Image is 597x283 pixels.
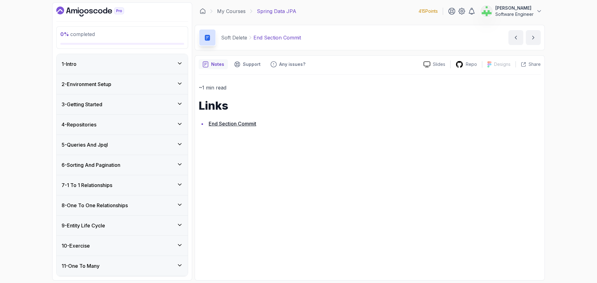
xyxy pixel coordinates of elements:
a: Slides [419,61,450,68]
h3: 8 - One To One Relationships [62,202,128,209]
p: Share [529,61,541,67]
h3: 1 - Intro [62,60,76,68]
h3: 9 - Entity Life Cycle [62,222,105,229]
p: Spring Data JPA [257,7,296,15]
button: 10-Exercise [57,236,188,256]
p: [PERSON_NAME] [495,5,534,11]
button: 3-Getting Started [57,94,188,114]
button: 11-One To Many [57,256,188,276]
button: 8-One To One Relationships [57,195,188,215]
p: Any issues? [279,61,305,67]
button: user profile image[PERSON_NAME]Software Engineer [480,5,542,17]
span: 0 % [60,31,69,37]
a: End Section Commit [209,121,256,127]
p: ~1 min read [199,83,541,92]
a: Dashboard [56,7,138,16]
h3: 5 - Queries And Jpql [62,141,108,148]
button: 6-Sorting And Pagination [57,155,188,175]
h3: 11 - One To Many [62,262,99,270]
button: next content [526,30,541,45]
h3: 7 - 1 To 1 Relationships [62,181,112,189]
button: notes button [199,59,228,69]
button: 4-Repositories [57,115,188,135]
h1: Links [199,99,541,112]
a: Repo [451,61,482,68]
img: user profile image [481,5,493,17]
p: End Section Commit [253,34,301,41]
button: 2-Environment Setup [57,74,188,94]
button: Feedback button [267,59,309,69]
button: Share [516,61,541,67]
button: 1-Intro [57,54,188,74]
iframe: chat widget [571,258,591,277]
button: 5-Queries And Jpql [57,135,188,155]
h3: 10 - Exercise [62,242,90,249]
p: Notes [211,61,224,67]
button: 7-1 To 1 Relationships [57,175,188,195]
a: My Courses [217,7,246,15]
h3: 6 - Sorting And Pagination [62,161,120,169]
p: Repo [466,61,477,67]
p: Slides [433,61,445,67]
p: Designs [494,61,511,67]
button: Support button [230,59,264,69]
h3: 4 - Repositories [62,121,96,128]
p: Soft Delete [221,34,247,41]
p: 415 Points [419,8,438,14]
span: completed [60,31,95,37]
button: previous content [508,30,523,45]
p: Support [243,61,261,67]
h3: 3 - Getting Started [62,101,102,108]
h3: 2 - Environment Setup [62,80,111,88]
button: 9-Entity Life Cycle [57,216,188,235]
a: Dashboard [200,8,206,14]
p: Software Engineer [495,11,534,17]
